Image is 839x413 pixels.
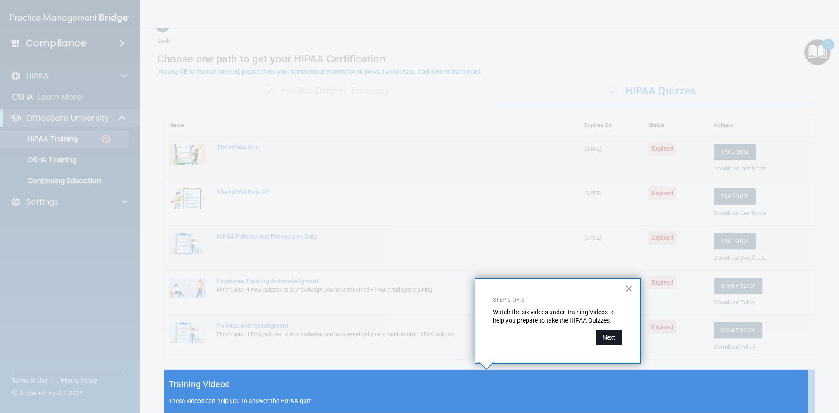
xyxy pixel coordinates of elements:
[169,397,810,404] p: These videos can help you to answer the HIPAA quiz
[493,296,622,304] p: Step 2 of 6
[493,308,622,325] p: Watch the six videos under Training Videos to help you prepare to take the HIPAA Quizzes.
[596,330,622,345] button: Next
[625,281,633,295] button: Close
[169,377,230,392] h5: Training Videos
